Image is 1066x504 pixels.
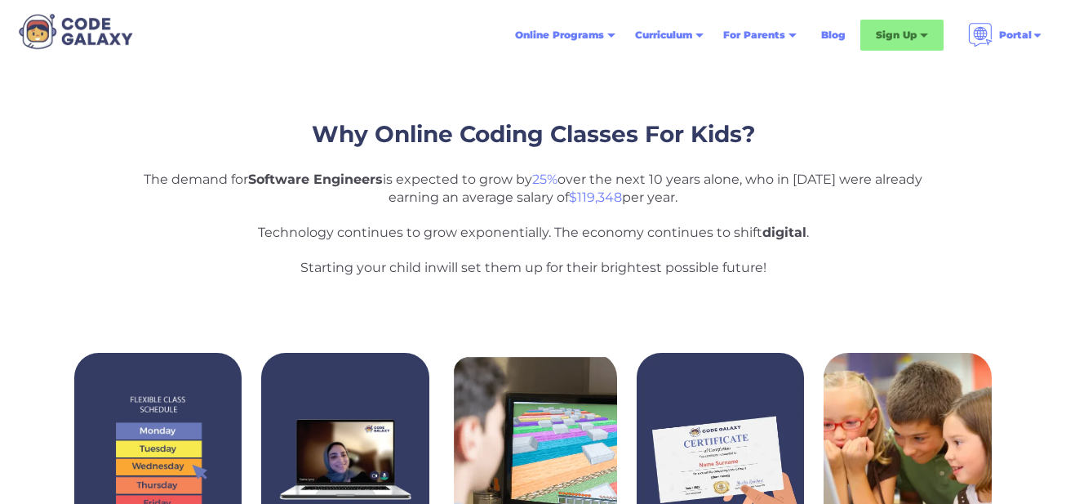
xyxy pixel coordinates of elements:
div: Sign Up [876,27,917,43]
div: For Parents [723,27,785,43]
span: $119,348 [569,190,622,205]
div: Curriculum [635,27,692,43]
span: Why Online Coding Classes For Kids? [312,120,755,148]
div: Sign Up [860,20,944,51]
strong: Software Engineers [248,172,383,187]
p: The demand for is expected to grow by over the next 10 years alone, who in [DATE] were already ea... [133,171,933,277]
a: Blog [811,20,855,50]
strong: digital [762,225,806,240]
div: Portal [958,16,1053,54]
span: 25% [532,172,557,187]
div: Online Programs [515,27,604,43]
div: Curriculum [625,20,713,50]
div: For Parents [713,20,806,50]
div: Online Programs [505,20,625,50]
div: Portal [999,27,1032,43]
